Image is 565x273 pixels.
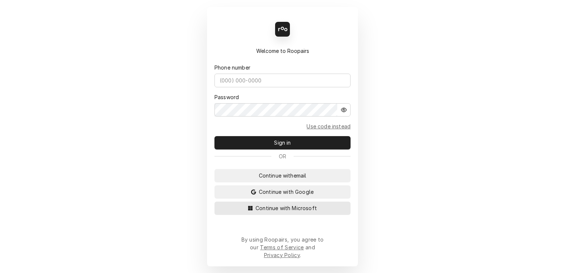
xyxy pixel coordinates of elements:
button: Continue with Google [214,185,351,199]
div: Welcome to Roopairs [214,47,351,55]
span: Sign in [273,139,292,146]
label: Password [214,93,239,101]
a: Go to Email and code form [307,122,351,130]
label: Phone number [214,64,250,71]
button: Continue withemail [214,169,351,182]
div: By using Roopairs, you agree to our and . [241,236,324,259]
a: Privacy Policy [264,252,300,258]
div: Or [214,152,351,160]
span: Continue with email [257,172,308,179]
span: Continue with Microsoft [254,204,318,212]
button: Continue with Microsoft [214,202,351,215]
a: Terms of Service [260,244,304,250]
button: Sign in [214,136,351,149]
input: (000) 000-0000 [214,74,351,87]
span: Continue with Google [257,188,315,196]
